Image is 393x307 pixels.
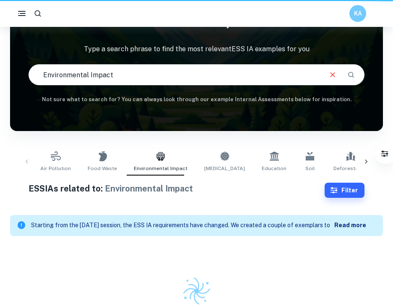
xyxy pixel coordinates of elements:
h6: KA [353,9,363,18]
b: Read more [334,222,366,228]
span: Education [262,165,286,172]
button: Clear [325,67,341,83]
span: [MEDICAL_DATA] [204,165,245,172]
span: Deforestation [333,165,368,172]
span: Environmental Impact [134,165,187,172]
span: Food Waste [88,165,117,172]
button: KA [349,5,366,22]
button: Search [344,68,358,82]
button: Filter [325,183,364,198]
span: Soil [305,165,315,172]
input: E.g. rising sea levels, waste management, food waste... [29,63,321,87]
p: Type a search phrase to find the most relevant ESS IA examples for you [10,44,383,54]
span: Environmental Impact [105,184,193,194]
h1: ESS IAs related to: [29,182,324,195]
p: Starting from the [DATE] session, the ESS IA requirements have changed. We created a couple of ex... [31,221,334,230]
span: Air Pollution [40,165,71,172]
h6: Not sure what to search for? You can always look through our example Internal Assessments below f... [10,95,383,104]
button: Filter [376,145,393,162]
